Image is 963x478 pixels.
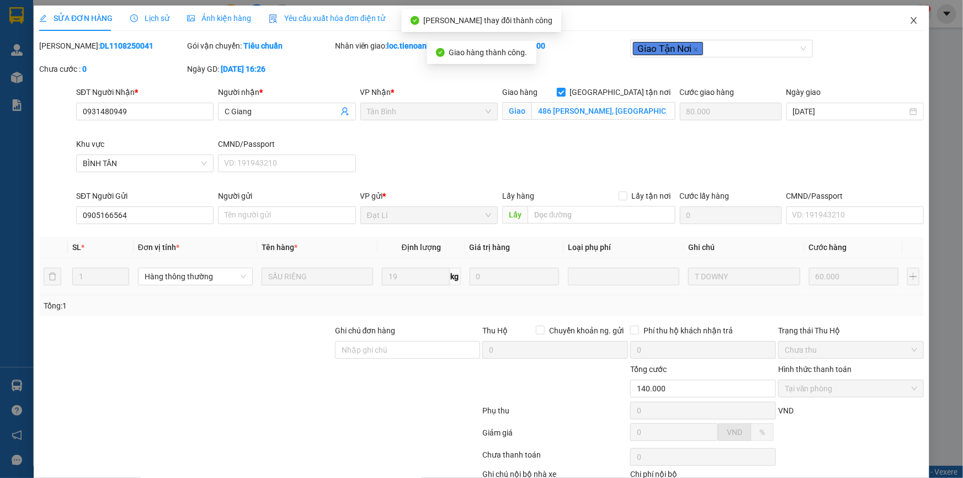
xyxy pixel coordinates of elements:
[688,268,800,285] input: Ghi Chú
[424,16,553,25] span: [PERSON_NAME] thay đổi thành công
[545,325,628,337] span: Chuyển khoản ng. gửi
[786,190,924,202] div: CMND/Passport
[387,41,432,50] b: loc.tienoanh
[680,88,735,97] label: Cước giao hàng
[367,207,491,224] span: Đạt Lí
[187,63,333,75] div: Ngày GD:
[502,192,534,200] span: Lấy hàng
[563,237,684,258] th: Loại phụ phí
[907,268,919,285] button: plus
[759,428,765,437] span: %
[778,365,852,374] label: Hình thức thanh toán
[262,268,373,285] input: VD: Bàn, Ghế
[482,326,508,335] span: Thu Hộ
[566,86,675,98] span: [GEOGRAPHIC_DATA] tận nơi
[39,14,113,23] span: SỬA ĐƠN HÀNG
[130,14,138,22] span: clock-circle
[411,16,419,25] span: check-circle
[335,326,396,335] label: Ghi chú đơn hàng
[531,102,675,120] input: Giao tận nơi
[633,42,703,55] span: Giao Tận Nơi
[76,190,214,202] div: SĐT Người Gửi
[627,190,675,202] span: Lấy tận nơi
[39,40,185,52] div: [PERSON_NAME]:
[680,103,782,120] input: Cước giao hàng
[482,405,630,424] div: Phụ thu
[502,102,531,120] span: Giao
[130,14,169,23] span: Lịch sử
[187,14,195,22] span: picture
[528,206,675,224] input: Dọc đường
[76,86,214,98] div: SĐT Người Nhận
[809,268,899,285] input: 0
[335,40,481,52] div: Nhân viên giao:
[450,268,461,285] span: kg
[221,65,265,73] b: [DATE] 16:26
[367,103,491,120] span: Tân Bình
[470,268,560,285] input: 0
[482,449,630,468] div: Chưa thanh toán
[898,6,929,36] button: Close
[44,268,61,285] button: delete
[680,192,730,200] label: Cước lấy hàng
[502,206,528,224] span: Lấy
[639,325,737,337] span: Phí thu hộ khách nhận trả
[44,300,372,312] div: Tổng: 1
[262,243,297,252] span: Tên hàng
[436,48,445,57] span: check-circle
[502,88,538,97] span: Giao hàng
[83,155,207,172] span: BÌNH TÂN
[39,63,185,75] div: Chưa cước :
[727,428,742,437] span: VND
[76,138,214,150] div: Khu vực
[72,243,81,252] span: SL
[786,88,821,97] label: Ngày giao
[39,14,47,22] span: edit
[402,243,441,252] span: Định lượng
[793,105,907,118] input: Ngày giao
[680,206,782,224] input: Cước lấy hàng
[187,14,251,23] span: Ảnh kiện hàng
[269,14,278,23] img: icon
[449,48,528,57] span: Giao hàng thành công.
[785,380,917,397] span: Tại văn phòng
[269,14,385,23] span: Yêu cầu xuất hóa đơn điện tử
[218,86,355,98] div: Người nhận
[187,40,333,52] div: Gói vận chuyển:
[778,406,794,415] span: VND
[335,341,481,359] input: Ghi chú đơn hàng
[138,243,179,252] span: Đơn vị tính
[470,243,510,252] span: Giá trị hàng
[785,342,917,358] span: Chưa thu
[482,40,628,52] div: Cước rồi :
[360,88,391,97] span: VP Nhận
[809,243,847,252] span: Cước hàng
[340,107,349,116] span: user-add
[909,16,918,25] span: close
[218,138,355,150] div: CMND/Passport
[100,41,153,50] b: DL1108250041
[145,268,246,285] span: Hàng thông thường
[778,325,924,337] div: Trạng thái Thu Hộ
[82,65,87,73] b: 0
[482,427,630,446] div: Giảm giá
[693,47,699,52] span: close
[684,237,804,258] th: Ghi chú
[218,190,355,202] div: Người gửi
[630,365,667,374] span: Tổng cước
[360,190,498,202] div: VP gửi
[243,41,283,50] b: Tiêu chuẩn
